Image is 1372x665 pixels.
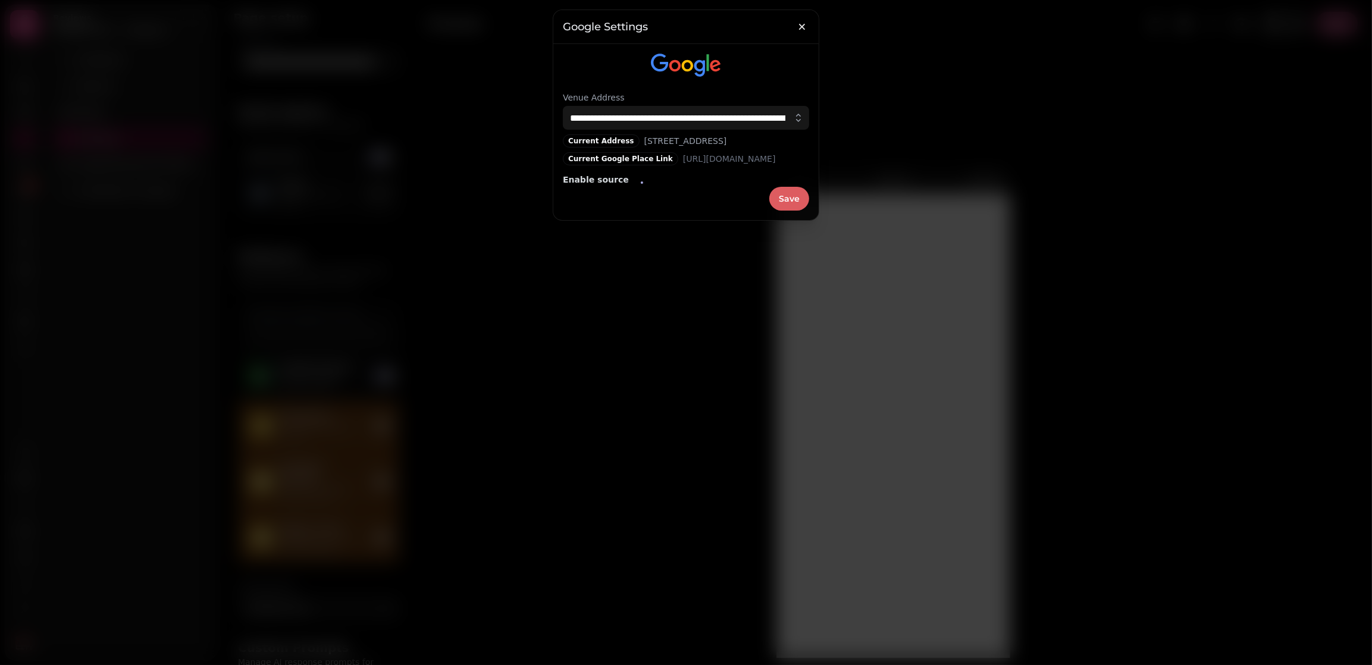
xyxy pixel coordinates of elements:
[563,20,809,34] h3: google Settings
[779,195,800,203] span: Save
[769,187,809,211] button: Save
[563,134,640,148] div: Current Address
[683,153,776,165] span: [URL][DOMAIN_NAME]
[644,135,727,147] span: [STREET_ADDRESS]
[563,92,809,103] label: Venue Address
[563,174,629,186] label: Enable source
